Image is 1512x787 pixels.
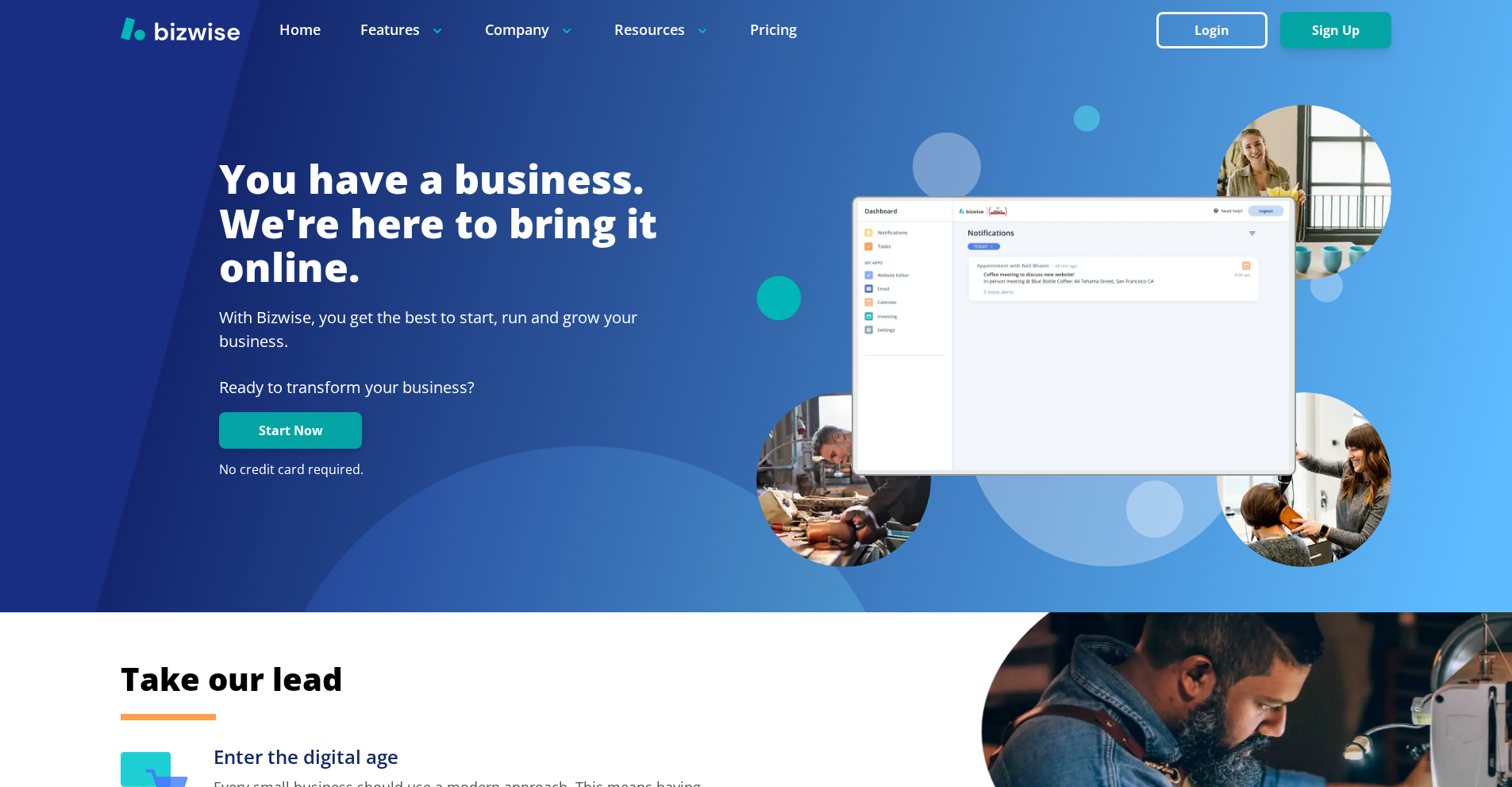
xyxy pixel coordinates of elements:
[121,658,1311,700] h2: Take our lead
[360,20,445,40] p: Features
[121,17,240,41] img: Bizwise Logo
[1156,12,1268,48] button: Login
[279,20,321,40] a: Home
[1280,23,1391,38] a: Sign Up
[614,20,710,40] p: Resources
[219,306,657,353] h2: With Bizwise, you get the best to start, run and grow your business.
[485,20,575,40] p: Company
[219,376,657,399] p: Ready to transform your business?
[214,744,716,770] h3: Enter the digital age
[219,461,657,479] p: No credit card required.
[750,20,797,40] a: Pricing
[219,423,362,438] a: Start Now
[1156,23,1280,38] a: Login
[219,157,657,290] h1: You have a business. We're here to bring it online.
[1280,12,1391,48] button: Sign Up
[219,412,362,449] button: Start Now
